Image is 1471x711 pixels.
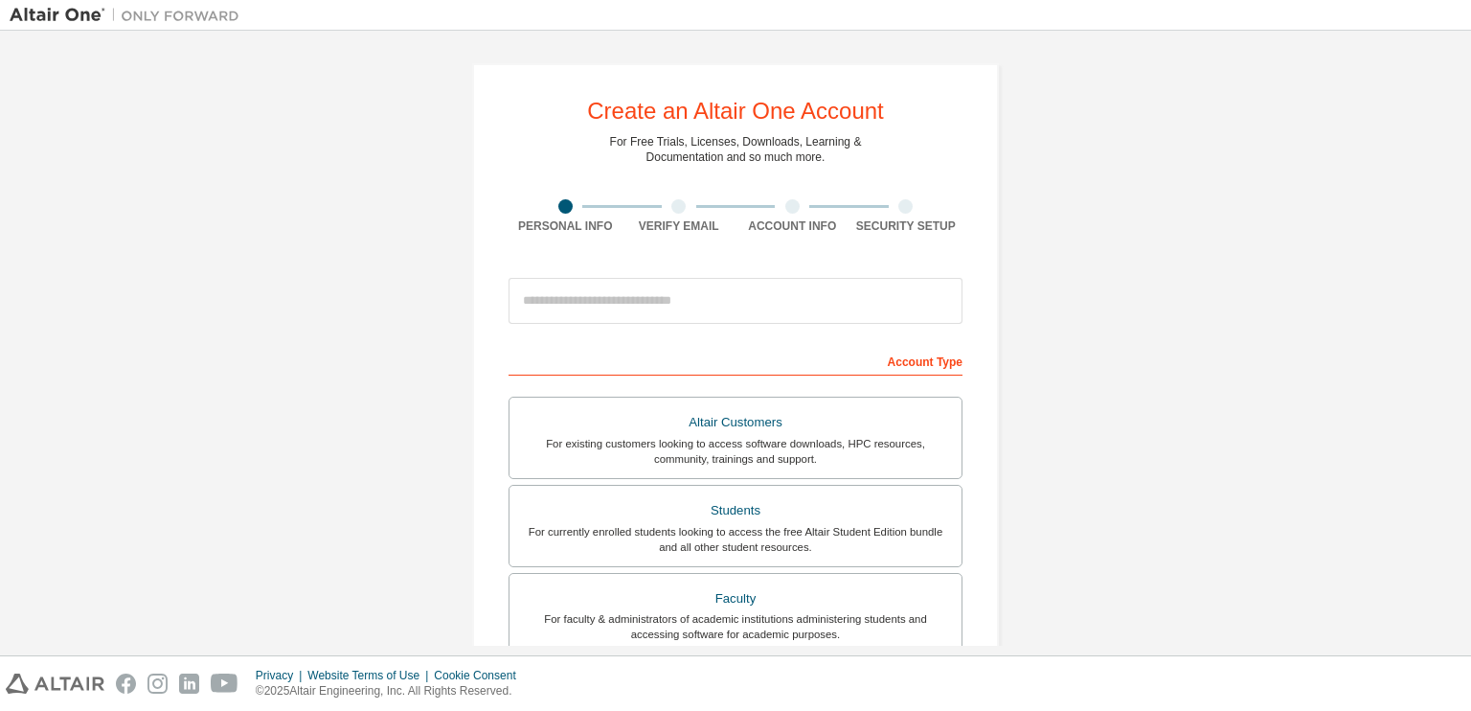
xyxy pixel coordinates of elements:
img: youtube.svg [211,674,238,694]
div: Account Info [735,218,849,234]
div: Create an Altair One Account [587,100,884,123]
div: Privacy [256,668,307,683]
img: facebook.svg [116,674,136,694]
div: Altair Customers [521,409,950,436]
p: © 2025 Altair Engineering, Inc. All Rights Reserved. [256,683,528,700]
div: For faculty & administrators of academic institutions administering students and accessing softwa... [521,611,950,642]
div: For existing customers looking to access software downloads, HPC resources, community, trainings ... [521,436,950,467]
img: Altair One [10,6,249,25]
div: Personal Info [509,218,622,234]
div: Website Terms of Use [307,668,434,683]
div: Students [521,497,950,524]
div: For currently enrolled students looking to access the free Altair Student Edition bundle and all ... [521,524,950,555]
div: Cookie Consent [434,668,527,683]
div: Security Setup [849,218,963,234]
img: instagram.svg [147,674,168,694]
div: Faculty [521,585,950,612]
img: linkedin.svg [179,674,199,694]
div: Account Type [509,345,962,376]
div: Verify Email [622,218,736,234]
div: For Free Trials, Licenses, Downloads, Learning & Documentation and so much more. [610,134,862,165]
img: altair_logo.svg [6,674,104,694]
